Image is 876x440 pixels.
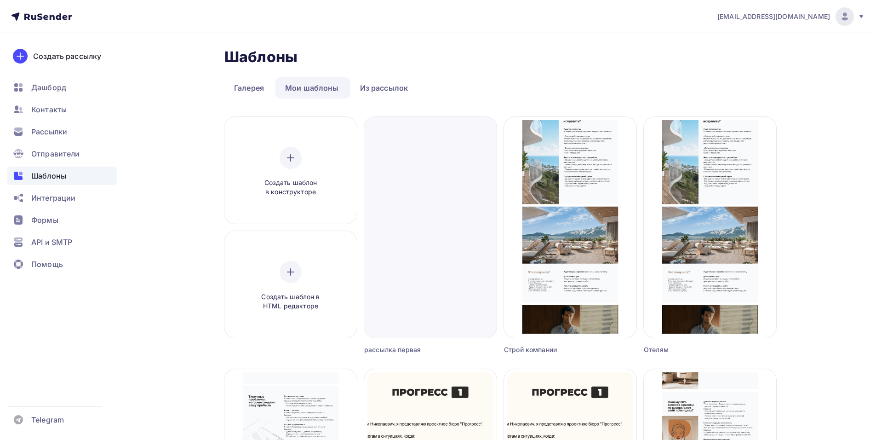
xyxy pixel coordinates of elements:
a: [EMAIL_ADDRESS][DOMAIN_NAME] [717,7,865,26]
a: Формы [7,211,117,229]
span: Помощь [31,259,63,270]
div: Создать рассылку [33,51,101,62]
span: Шаблоны [31,170,66,181]
div: Отелям [644,345,743,354]
a: Мои шаблоны [275,77,349,98]
span: Дашборд [31,82,66,93]
a: Контакты [7,100,117,119]
span: API и SMTP [31,237,72,248]
span: Формы [31,214,58,226]
a: Рассылки [7,122,117,141]
a: Из рассылок [350,77,418,98]
div: рассылка первая [364,345,464,354]
a: Шаблоны [7,167,117,185]
a: Дашборд [7,78,117,97]
span: Отправители [31,148,80,159]
span: Создать шаблон в конструкторе [247,178,334,197]
a: Отправители [7,145,117,163]
span: [EMAIL_ADDRESS][DOMAIN_NAME] [717,12,830,21]
div: Строй компании [504,345,603,354]
span: Создать шаблон в HTML редакторе [247,292,334,311]
span: Контакты [31,104,67,115]
span: Рассылки [31,126,67,137]
span: Telegram [31,414,64,425]
h2: Шаблоны [224,48,298,66]
a: Галерея [224,77,274,98]
span: Интеграции [31,192,75,203]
